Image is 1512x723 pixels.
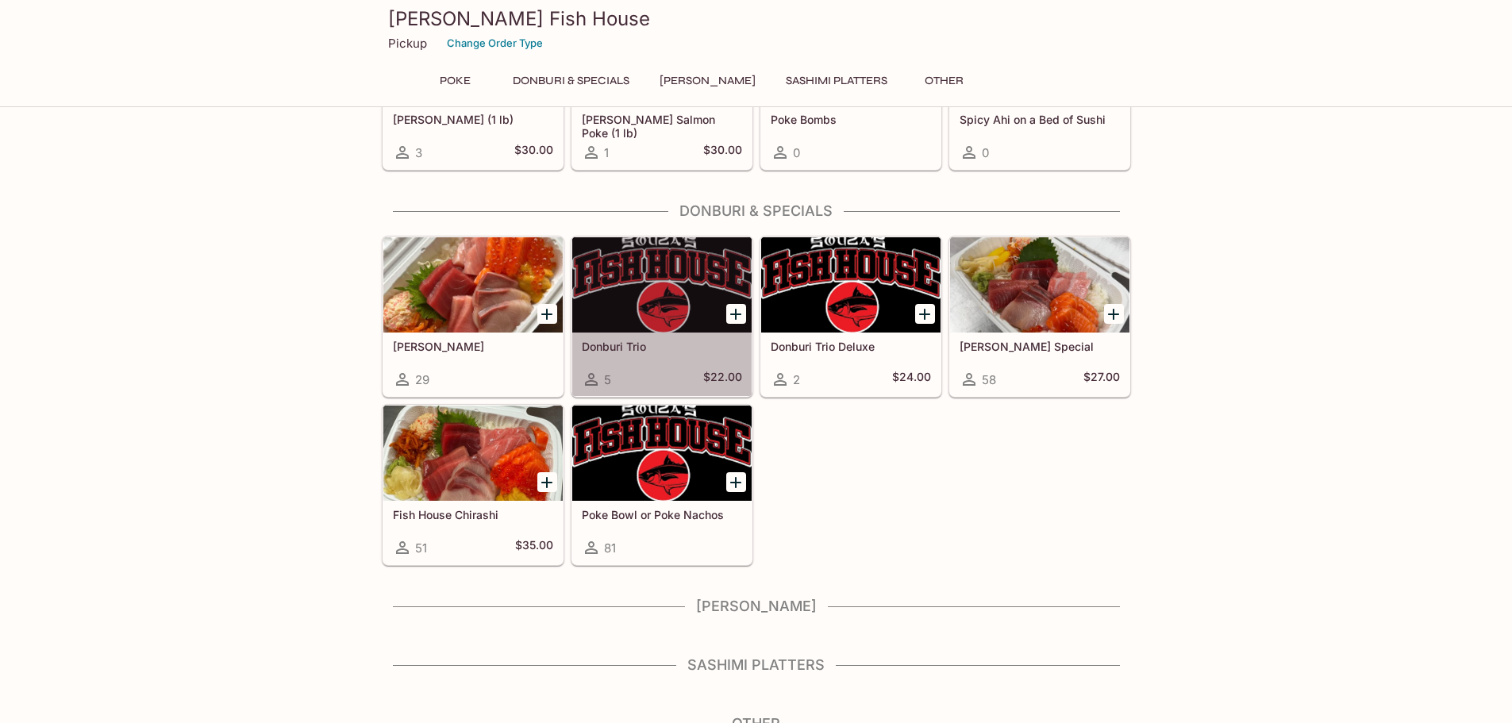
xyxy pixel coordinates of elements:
[777,70,896,92] button: Sashimi Platters
[415,145,422,160] span: 3
[383,406,563,501] div: Fish House Chirashi
[504,70,638,92] button: Donburi & Specials
[415,372,429,387] span: 29
[793,145,800,160] span: 0
[1104,304,1124,324] button: Add Souza Special
[382,598,1131,615] h4: [PERSON_NAME]
[582,113,742,139] h5: [PERSON_NAME] Salmon Poke (1 lb)
[726,472,746,492] button: Add Poke Bowl or Poke Nachos
[960,340,1120,353] h5: [PERSON_NAME] Special
[382,656,1131,674] h4: Sashimi Platters
[537,472,557,492] button: Add Fish House Chirashi
[982,145,989,160] span: 0
[572,406,752,501] div: Poke Bowl or Poke Nachos
[514,143,553,162] h5: $30.00
[960,113,1120,126] h5: Spicy Ahi on a Bed of Sushi
[388,6,1125,31] h3: [PERSON_NAME] Fish House
[393,113,553,126] h5: [PERSON_NAME] (1 lb)
[771,340,931,353] h5: Donburi Trio Deluxe
[420,70,491,92] button: Poke
[515,538,553,557] h5: $35.00
[604,145,609,160] span: 1
[393,340,553,353] h5: [PERSON_NAME]
[388,36,427,51] p: Pickup
[582,340,742,353] h5: Donburi Trio
[572,237,752,333] div: Donburi Trio
[571,405,752,565] a: Poke Bowl or Poke Nachos81
[915,304,935,324] button: Add Donburi Trio Deluxe
[383,405,564,565] a: Fish House Chirashi51$35.00
[571,237,752,397] a: Donburi Trio5$22.00
[761,237,941,333] div: Donburi Trio Deluxe
[703,370,742,389] h5: $22.00
[771,113,931,126] h5: Poke Bombs
[582,508,742,521] h5: Poke Bowl or Poke Nachos
[393,508,553,521] h5: Fish House Chirashi
[982,372,996,387] span: 58
[1083,370,1120,389] h5: $27.00
[383,237,564,397] a: [PERSON_NAME]29
[604,372,611,387] span: 5
[383,237,563,333] div: Sashimi Donburis
[651,70,764,92] button: [PERSON_NAME]
[793,372,800,387] span: 2
[604,540,616,556] span: 81
[909,70,980,92] button: Other
[537,304,557,324] button: Add Sashimi Donburis
[760,237,941,397] a: Donburi Trio Deluxe2$24.00
[950,237,1129,333] div: Souza Special
[440,31,550,56] button: Change Order Type
[703,143,742,162] h5: $30.00
[949,237,1130,397] a: [PERSON_NAME] Special58$27.00
[726,304,746,324] button: Add Donburi Trio
[892,370,931,389] h5: $24.00
[382,202,1131,220] h4: Donburi & Specials
[415,540,427,556] span: 51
